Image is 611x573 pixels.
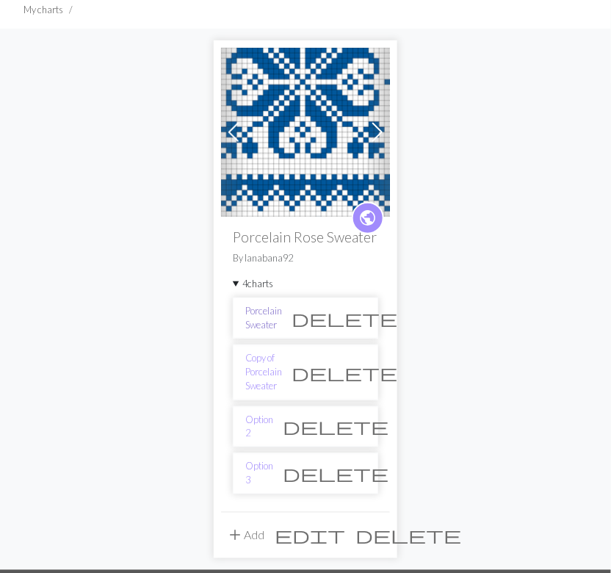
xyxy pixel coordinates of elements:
[221,522,270,549] button: Add
[283,464,388,484] span: delete
[273,413,398,441] button: Delete chart
[283,417,388,437] span: delete
[292,308,397,328] span: delete
[275,527,345,544] i: Edit
[245,460,273,488] a: Option 3
[245,351,282,394] a: Copy of Porcelain Sweater
[245,413,273,441] a: Option 2
[355,525,461,546] span: delete
[270,522,350,549] button: Edit
[233,277,378,291] summary: 4charts
[350,522,466,549] button: Delete
[275,525,345,546] span: edit
[282,358,407,386] button: Delete chart
[233,251,378,265] p: By lanabana92
[226,525,244,546] span: add
[245,304,282,332] a: Porcelain Sweater
[352,202,384,234] a: public
[273,460,398,488] button: Delete chart
[282,304,407,332] button: Delete chart
[23,3,63,17] li: My charts
[359,203,377,233] i: public
[221,48,390,217] img: Porcelain Sweater
[292,362,397,383] span: delete
[233,228,378,245] h2: Porcelain Rose Sweater
[359,206,377,229] span: public
[221,123,390,137] a: Porcelain Sweater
